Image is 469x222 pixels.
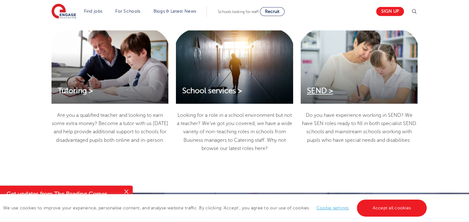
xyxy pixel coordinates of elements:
[376,7,404,16] a: Sign up
[3,206,428,210] span: We use cookies to improve your experience, personalise content, and analyse website traffic. By c...
[176,87,249,96] a: School services >
[51,111,168,145] p: Are you a qualified teacher and looking to earn some extra money? Become a tutor with us [DATE] a...
[265,9,280,14] span: Recruit
[316,206,349,210] a: Cookie settings
[357,200,427,217] a: Accept all cookies
[84,9,103,14] a: Find jobs
[58,87,93,95] span: Tutoring >
[51,4,76,20] img: Engage Education
[176,111,293,153] p: Looking for a role in a school environment but not a teacher? We’ve got you covered, we have a wi...
[7,190,119,198] h4: Get updates from The Reading Corner
[51,87,99,96] a: Tutoring >
[260,7,285,16] a: Recruit
[182,87,242,95] span: School services >
[301,87,340,96] a: SEND >
[301,111,418,145] p: Do you have experience working in SEND? We have SEN roles ready to fill in both specialist SEND s...
[218,9,259,14] span: Schools looking for staff
[115,9,140,14] a: For Schools
[120,186,133,198] button: Close
[153,9,196,14] a: Blogs & Latest News
[307,87,333,95] span: SEND >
